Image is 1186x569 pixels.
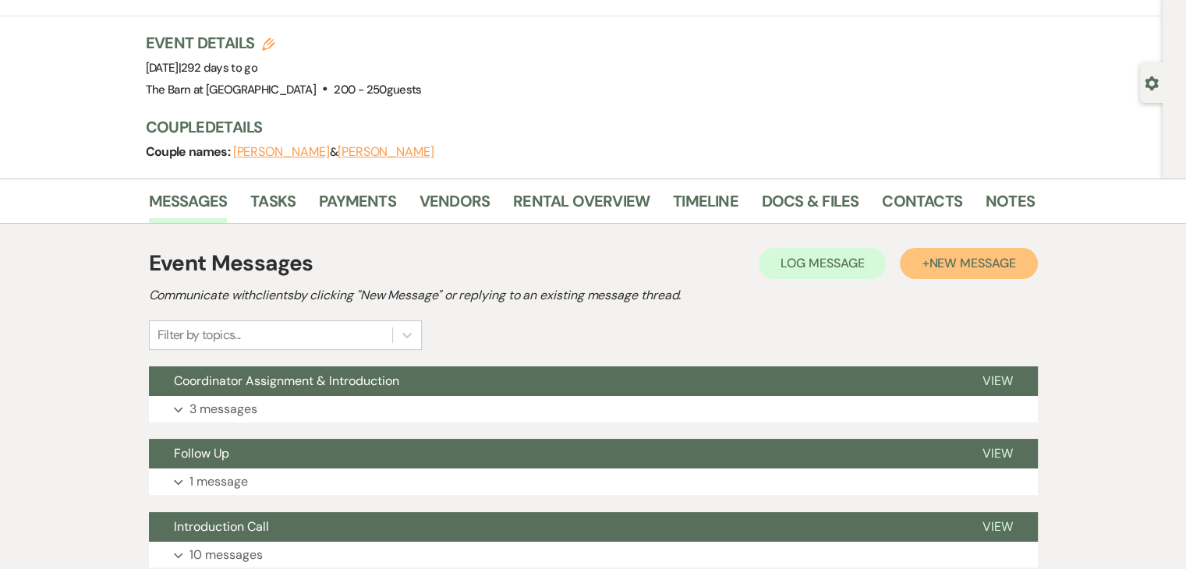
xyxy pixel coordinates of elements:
[420,189,490,223] a: Vendors
[319,189,396,223] a: Payments
[250,189,296,223] a: Tasks
[929,255,1015,271] span: New Message
[149,189,228,223] a: Messages
[149,286,1038,305] h2: Communicate with clients by clicking "New Message" or replying to an existing message thread.
[179,60,257,76] span: |
[149,247,313,280] h1: Event Messages
[146,60,258,76] span: [DATE]
[149,439,958,468] button: Follow Up
[174,445,229,461] span: Follow Up
[189,545,263,565] p: 10 messages
[146,82,316,97] span: The Barn at [GEOGRAPHIC_DATA]
[882,189,962,223] a: Contacts
[189,472,248,492] p: 1 message
[233,144,434,160] span: &
[146,143,233,160] span: Couple names:
[958,366,1038,396] button: View
[181,60,257,76] span: 292 days to go
[759,248,886,279] button: Log Message
[149,512,958,542] button: Introduction Call
[982,518,1013,535] span: View
[900,248,1037,279] button: +New Message
[149,366,958,396] button: Coordinator Assignment & Introduction
[158,326,241,345] div: Filter by topics...
[513,189,650,223] a: Rental Overview
[149,468,1038,495] button: 1 message
[986,189,1035,223] a: Notes
[762,189,859,223] a: Docs & Files
[958,512,1038,542] button: View
[982,445,1013,461] span: View
[781,255,864,271] span: Log Message
[1145,75,1159,90] button: Open lead details
[146,32,422,54] h3: Event Details
[233,146,330,158] button: [PERSON_NAME]
[338,146,434,158] button: [PERSON_NAME]
[174,373,399,389] span: Coordinator Assignment & Introduction
[149,396,1038,422] button: 3 messages
[334,82,421,97] span: 200 - 250 guests
[673,189,738,223] a: Timeline
[982,373,1013,389] span: View
[189,399,257,419] p: 3 messages
[958,439,1038,468] button: View
[149,542,1038,568] button: 10 messages
[174,518,269,535] span: Introduction Call
[146,116,1019,138] h3: Couple Details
